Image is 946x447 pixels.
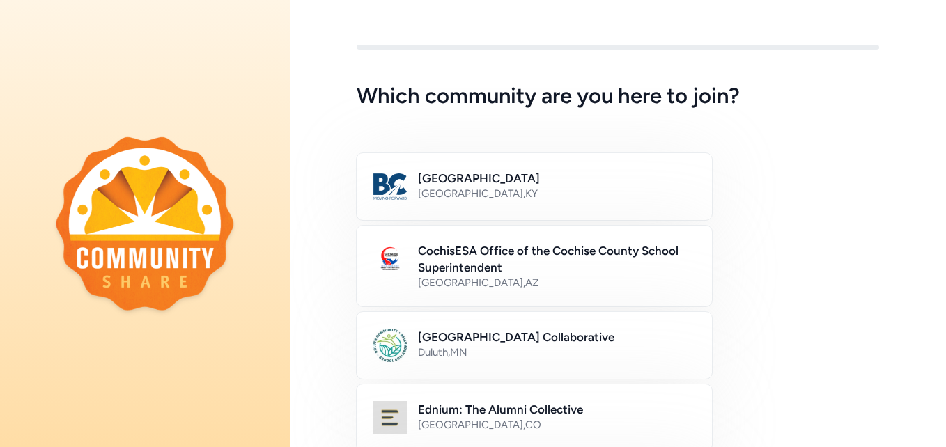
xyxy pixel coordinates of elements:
img: Logo [373,170,407,203]
div: [GEOGRAPHIC_DATA] , CO [418,418,695,432]
img: Logo [373,401,407,434]
div: [GEOGRAPHIC_DATA] , KY [418,187,695,201]
h2: CochisESA Office of the Cochise County School Superintendent [418,242,695,276]
div: Duluth , MN [418,345,695,359]
img: Logo [373,329,407,362]
img: Logo [373,242,407,276]
h2: [GEOGRAPHIC_DATA] [418,170,695,187]
h2: [GEOGRAPHIC_DATA] Collaborative [418,329,695,345]
div: [GEOGRAPHIC_DATA] , AZ [418,276,695,290]
h5: Which community are you here to join? [357,84,879,109]
img: logo [56,136,234,311]
h2: Ednium: The Alumni Collective [418,401,695,418]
